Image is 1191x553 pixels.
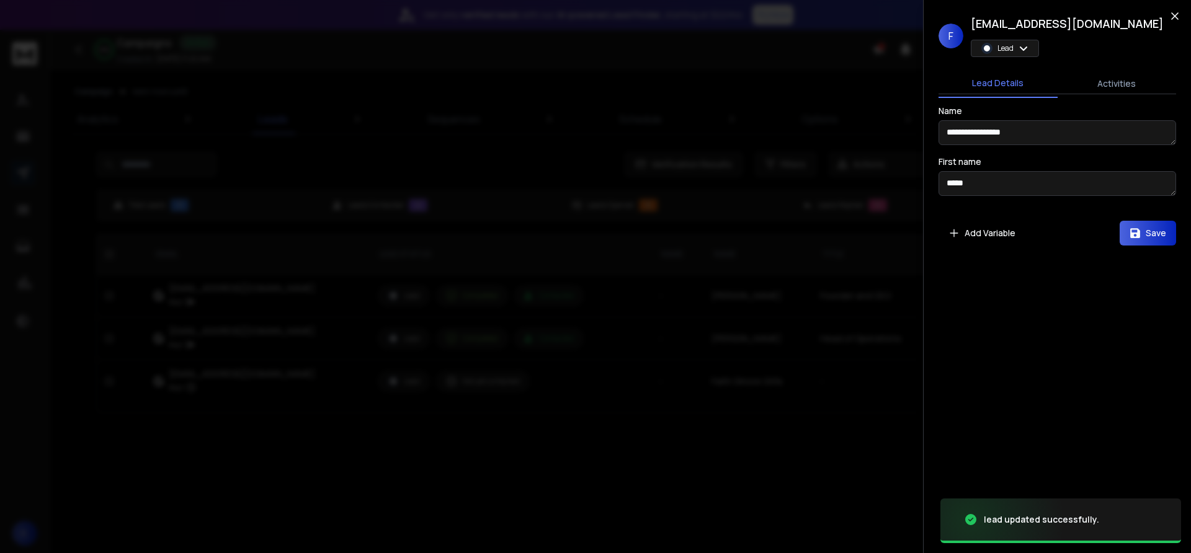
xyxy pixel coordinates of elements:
button: Lead Details [939,69,1058,98]
p: Lead [997,43,1014,53]
div: lead updated successfully. [984,513,1099,526]
button: Activities [1058,70,1177,97]
button: Add Variable [939,221,1025,246]
button: Save [1120,221,1176,246]
label: Name [939,107,962,115]
label: First name [939,157,981,166]
h1: [EMAIL_ADDRESS][DOMAIN_NAME] [971,15,1164,32]
span: F [939,24,963,48]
